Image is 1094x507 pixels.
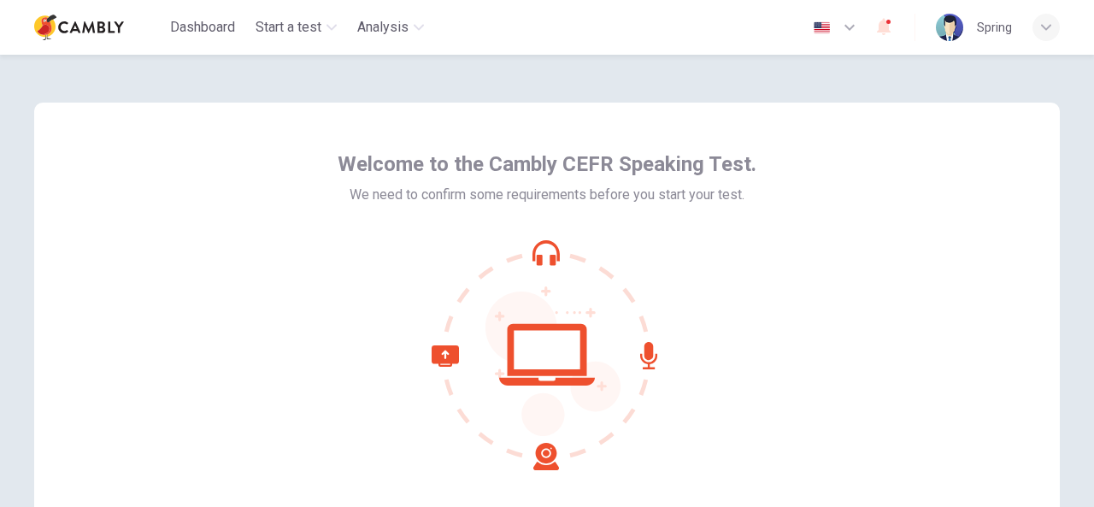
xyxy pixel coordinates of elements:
[34,10,163,44] a: Cambly logo
[256,17,321,38] span: Start a test
[350,12,431,43] button: Analysis
[163,12,242,43] button: Dashboard
[249,12,344,43] button: Start a test
[338,150,756,178] span: Welcome to the Cambly CEFR Speaking Test.
[936,14,963,41] img: Profile picture
[350,185,744,205] span: We need to confirm some requirements before you start your test.
[34,10,124,44] img: Cambly logo
[357,17,409,38] span: Analysis
[170,17,235,38] span: Dashboard
[977,17,1012,38] div: Spring
[811,21,832,34] img: en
